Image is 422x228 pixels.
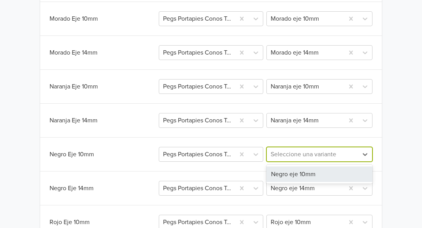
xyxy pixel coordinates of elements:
[50,116,157,125] div: Naranja Eje 14mm
[50,184,157,193] div: Negro Eje 14mm
[50,48,157,57] div: Morado Eje 14mm
[50,14,157,23] div: Morado Eje 10mm
[266,166,372,182] div: Negro eje 10mm
[50,217,157,227] div: Rojo Eje 10mm
[50,150,157,159] div: Negro Eje 10mm
[50,82,157,91] div: Naranja Eje 10mm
